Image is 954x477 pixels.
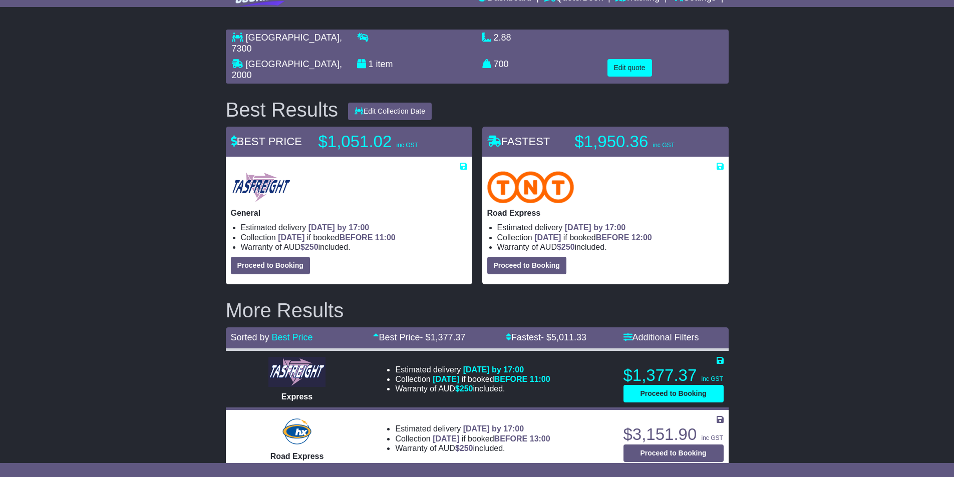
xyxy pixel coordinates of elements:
li: Estimated delivery [241,223,467,232]
span: , 7300 [232,33,342,54]
span: [DATE] by 17:00 [463,365,524,374]
span: 5,011.33 [551,332,586,342]
span: 250 [561,243,575,251]
span: [DATE] [534,233,561,242]
span: if booked [278,233,395,242]
span: Express [281,392,312,401]
span: 1,377.37 [431,332,466,342]
span: if booked [433,434,550,443]
li: Warranty of AUD included. [395,443,550,453]
span: [DATE] [433,434,459,443]
li: Estimated delivery [497,223,724,232]
p: $1,950.36 [575,132,700,152]
span: 700 [494,59,509,69]
li: Collection [497,233,724,242]
span: [DATE] [433,375,459,383]
span: 250 [305,243,319,251]
p: General [231,208,467,218]
span: - $ [420,332,466,342]
img: Hunter Express: Road Express [280,416,313,446]
p: Road Express [487,208,724,218]
li: Estimated delivery [395,365,550,374]
span: 13:00 [530,434,550,443]
span: $ [455,384,473,393]
li: Collection [395,374,550,384]
span: $ [300,243,319,251]
span: , 2000 [232,59,342,80]
button: Edit Collection Date [348,103,432,120]
button: Proceed to Booking [623,444,724,462]
span: BEFORE [596,233,629,242]
span: 250 [460,384,473,393]
li: Estimated delivery [395,424,550,433]
li: Warranty of AUD included. [241,242,467,252]
p: $3,151.90 [623,424,724,444]
span: $ [557,243,575,251]
span: Road Express [270,452,324,460]
span: BEST PRICE [231,135,302,148]
span: [DATE] [278,233,304,242]
li: Collection [241,233,467,242]
a: Best Price- $1,377.37 [373,332,465,342]
span: 11:00 [530,375,550,383]
button: Proceed to Booking [487,257,566,274]
span: $ [455,444,473,452]
p: $1,377.37 [623,365,724,385]
span: 250 [460,444,473,452]
span: if booked [534,233,652,242]
img: Tasfreight: General [231,171,291,203]
a: Additional Filters [623,332,699,342]
img: Tasfreight: Express [268,357,326,387]
img: TNT Domestic: Road Express [487,171,574,203]
span: inc GST [701,434,723,441]
span: [GEOGRAPHIC_DATA] [246,59,340,69]
span: item [376,59,393,69]
span: 11:00 [375,233,396,242]
span: [DATE] by 17:00 [565,223,626,232]
li: Collection [395,434,550,443]
span: [DATE] by 17:00 [463,424,524,433]
span: - $ [541,332,586,342]
span: [GEOGRAPHIC_DATA] [246,33,340,43]
span: BEFORE [494,375,528,383]
span: 1 [369,59,374,69]
span: inc GST [653,142,674,149]
span: 2.88 [494,33,511,43]
a: Best Price [272,332,313,342]
span: Sorted by [231,332,269,342]
span: inc GST [396,142,418,149]
button: Proceed to Booking [623,385,724,402]
a: Fastest- $5,011.33 [506,332,586,342]
h2: More Results [226,299,729,321]
span: 12:00 [631,233,652,242]
span: if booked [433,375,550,383]
span: inc GST [701,375,723,382]
p: $1,051.02 [319,132,444,152]
span: FASTEST [487,135,550,148]
span: BEFORE [340,233,373,242]
li: Warranty of AUD included. [395,384,550,393]
span: [DATE] by 17:00 [308,223,370,232]
div: Best Results [221,99,344,121]
button: Edit quote [607,59,652,77]
li: Warranty of AUD included. [497,242,724,252]
button: Proceed to Booking [231,257,310,274]
span: BEFORE [494,434,528,443]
